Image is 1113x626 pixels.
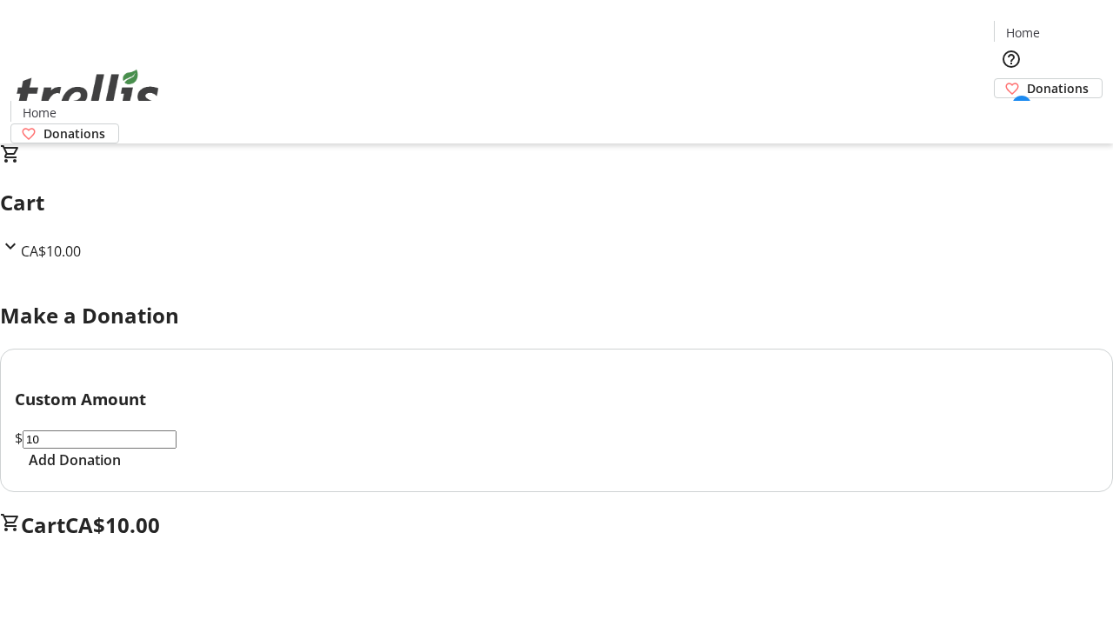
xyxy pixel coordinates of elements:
[10,50,165,137] img: Orient E2E Organization mUckuOnPXX's Logo
[43,124,105,143] span: Donations
[994,78,1103,98] a: Donations
[995,23,1050,42] a: Home
[15,429,23,448] span: $
[11,103,67,122] a: Home
[994,98,1029,133] button: Cart
[10,123,119,143] a: Donations
[15,387,1098,411] h3: Custom Amount
[65,510,160,539] span: CA$10.00
[1027,79,1089,97] span: Donations
[15,450,135,470] button: Add Donation
[1006,23,1040,42] span: Home
[994,42,1029,77] button: Help
[23,103,57,122] span: Home
[29,450,121,470] span: Add Donation
[23,430,177,449] input: Donation Amount
[21,242,81,261] span: CA$10.00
